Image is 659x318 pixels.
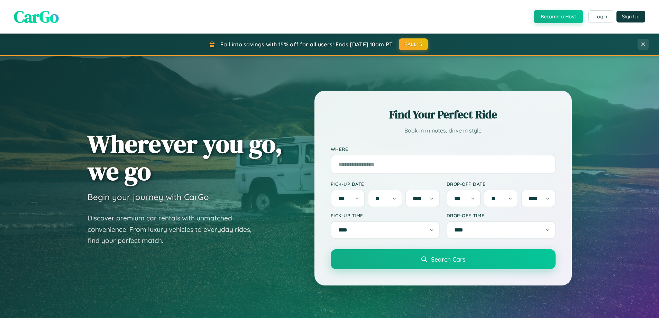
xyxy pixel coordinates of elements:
button: FALL15 [399,38,428,50]
button: Search Cars [331,249,556,269]
label: Where [331,146,556,152]
h2: Find Your Perfect Ride [331,107,556,122]
h1: Wherever you go, we go [88,130,283,185]
label: Drop-off Date [447,181,556,187]
button: Sign Up [616,11,645,22]
button: Login [588,10,613,23]
p: Book in minutes, drive in style [331,126,556,136]
h3: Begin your journey with CarGo [88,192,209,202]
span: Fall into savings with 15% off for all users! Ends [DATE] 10am PT. [220,41,394,48]
span: CarGo [14,5,59,28]
label: Pick-up Date [331,181,440,187]
label: Drop-off Time [447,212,556,218]
label: Pick-up Time [331,212,440,218]
button: Become a Host [534,10,583,23]
span: Search Cars [431,255,465,263]
p: Discover premium car rentals with unmatched convenience. From luxury vehicles to everyday rides, ... [88,212,260,246]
